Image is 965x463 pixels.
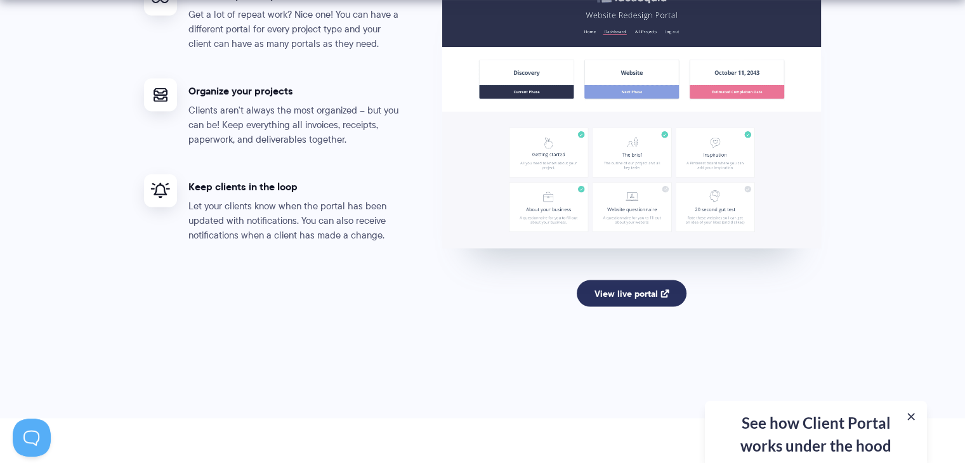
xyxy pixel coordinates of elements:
h4: Organize your projects [188,84,404,98]
h4: Keep clients in the loop [188,180,404,193]
p: Get a lot of repeat work? Nice one! You can have a different portal for every project type and yo... [188,8,404,51]
p: Clients aren't always the most organized – but you can be! Keep everything all invoices, receipts... [188,103,404,147]
a: View live portal [577,280,686,307]
p: Let your clients know when the portal has been updated with notifications. You can also receive n... [188,199,404,243]
iframe: Toggle Customer Support [13,419,51,457]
